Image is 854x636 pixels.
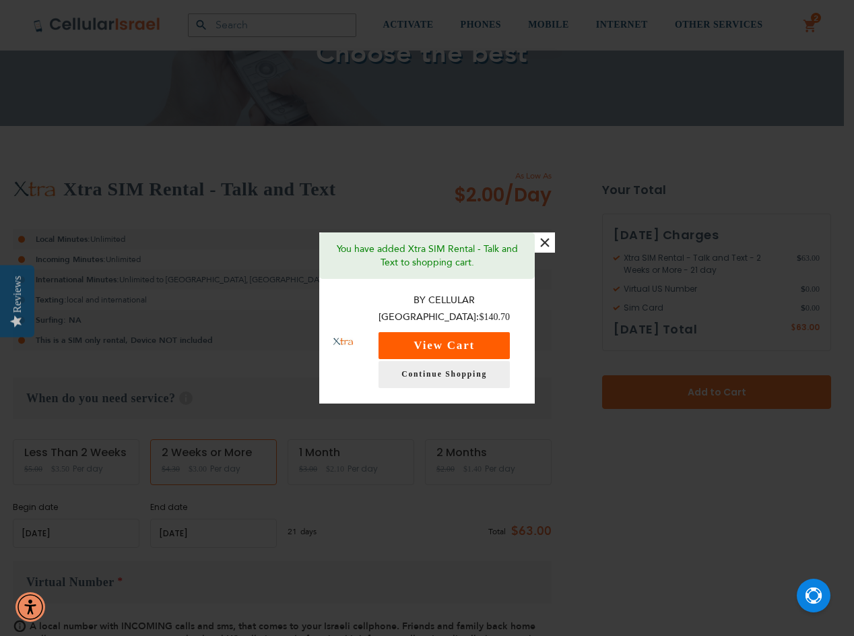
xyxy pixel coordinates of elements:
p: You have added Xtra SIM Rental - Talk and Text to shopping cart. [329,243,525,269]
p: By Cellular [GEOGRAPHIC_DATA]: [367,292,521,325]
div: Reviews [11,276,24,313]
div: Accessibility Menu [15,592,45,622]
button: × [535,232,555,253]
button: View Cart [379,332,510,359]
a: Continue Shopping [379,361,510,388]
span: $140.70 [479,312,510,322]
